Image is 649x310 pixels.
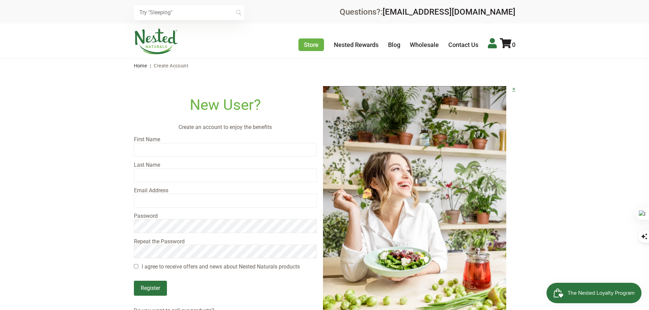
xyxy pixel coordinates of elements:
[340,8,515,16] div: Questions?:
[334,41,378,48] a: Nested Rewards
[134,281,167,296] input: Register
[134,239,317,245] label: Repeat the Password
[148,63,153,68] span: |
[298,38,324,51] a: Store
[134,63,147,68] a: Home
[546,283,642,303] iframe: Button to open loyalty program pop-up
[134,124,317,131] p: Create an account to enjoy the benefits
[134,29,178,54] img: Nested Naturals
[134,162,317,168] label: Last Name
[134,213,317,219] label: Password
[134,59,515,72] nav: breadcrumbs
[410,41,439,48] a: Wholesale
[134,96,317,114] h1: New User?
[383,7,515,17] a: [EMAIL_ADDRESS][DOMAIN_NAME]
[134,187,317,194] label: Email Address
[388,41,400,48] a: Blog
[134,136,317,143] label: First Name
[512,41,515,48] span: 0
[154,63,188,68] span: Create Account
[448,41,478,48] a: Contact Us
[500,41,515,48] a: 0
[142,264,300,270] label: I agree to receive offers and news about Nested Naturals products
[134,5,244,20] input: Try "Sleeping"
